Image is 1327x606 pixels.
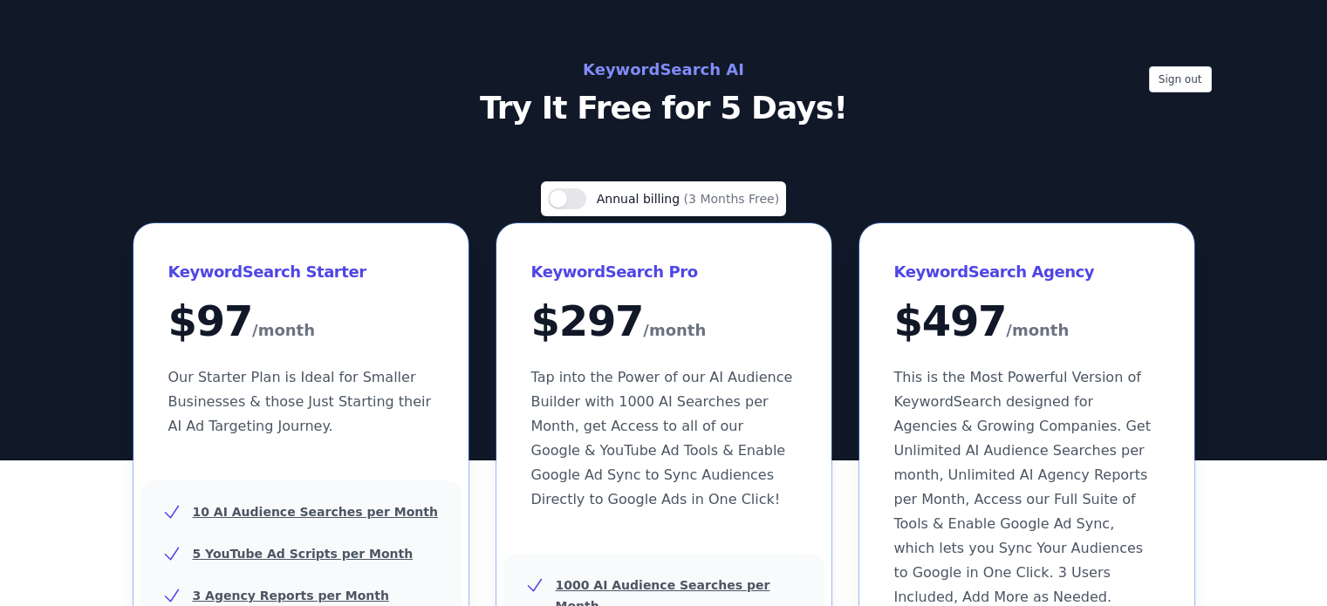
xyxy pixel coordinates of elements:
u: 3 Agency Reports per Month [193,589,389,603]
span: (3 Months Free) [684,192,780,206]
u: 10 AI Audience Searches per Month [193,505,438,519]
span: /month [1006,317,1069,344]
h2: KeywordSearch AI [273,56,1055,84]
span: /month [643,317,706,344]
div: $ 297 [531,300,797,344]
span: Tap into the Power of our AI Audience Builder with 1000 AI Searches per Month, get Access to all ... [531,369,793,507]
span: Our Starter Plan is Ideal for Smaller Businesses & those Just Starting their AI Ad Targeting Jour... [168,369,432,434]
span: /month [252,317,315,344]
span: Annual billing [597,192,684,206]
p: Try It Free for 5 Days! [273,91,1055,126]
div: $ 97 [168,300,434,344]
u: 5 YouTube Ad Scripts per Month [193,547,414,561]
h3: KeywordSearch Agency [894,258,1159,286]
div: $ 497 [894,300,1159,344]
h3: KeywordSearch Starter [168,258,434,286]
span: This is the Most Powerful Version of KeywordSearch designed for Agencies & Growing Companies. Get... [894,369,1151,605]
button: Sign out [1149,66,1212,92]
h3: KeywordSearch Pro [531,258,797,286]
